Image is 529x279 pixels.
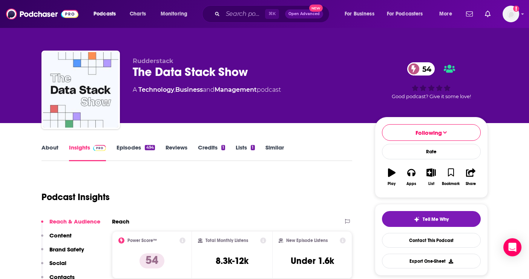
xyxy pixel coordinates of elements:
[49,232,72,239] p: Content
[406,182,416,186] div: Apps
[503,6,519,22] span: Logged in as Ruth_Nebius
[130,9,146,19] span: Charts
[112,218,129,225] h2: Reach
[236,144,255,161] a: Lists1
[339,8,384,20] button: open menu
[421,163,441,191] button: List
[387,9,423,19] span: For Podcasters
[145,145,155,150] div: 494
[175,86,203,93] a: Business
[265,9,279,19] span: ⌘ K
[155,8,197,20] button: open menu
[49,218,100,225] p: Reach & Audience
[428,182,434,186] div: List
[6,7,78,21] img: Podchaser - Follow, Share and Rate Podcasts
[382,144,481,159] div: Rate
[93,145,106,151] img: Podchaser Pro
[69,144,106,161] a: InsightsPodchaser Pro
[375,57,488,104] div: 54Good podcast? Give it some love!
[441,163,461,191] button: Bookmark
[216,255,248,267] h3: 8.3k-12k
[286,238,328,243] h2: New Episode Listens
[133,57,173,65] span: Rudderstack
[434,8,462,20] button: open menu
[503,6,519,22] button: Show profile menu
[382,211,481,227] button: tell me why sparkleTell Me Why
[439,9,452,19] span: More
[223,8,265,20] input: Search podcasts, credits, & more...
[138,86,174,93] a: Technology
[251,145,255,150] div: 1
[41,246,84,260] button: Brand Safety
[41,144,58,161] a: About
[140,253,164,268] p: 54
[388,182,396,186] div: Play
[414,216,420,222] img: tell me why sparkle
[117,144,155,161] a: Episodes494
[221,145,225,150] div: 1
[41,232,72,246] button: Content
[382,8,434,20] button: open menu
[288,12,320,16] span: Open Advanced
[161,9,187,19] span: Monitoring
[125,8,150,20] a: Charts
[166,144,187,161] a: Reviews
[513,6,519,12] svg: Add a profile image
[345,9,374,19] span: For Business
[461,163,480,191] button: Share
[133,85,281,94] div: A podcast
[407,62,435,76] a: 54
[382,124,481,141] button: Following
[43,52,118,128] img: The Data Stack Show
[466,182,476,186] div: Share
[416,129,442,136] span: Following
[285,9,323,18] button: Open AdvancedNew
[503,238,521,256] div: Open Intercom Messenger
[463,8,476,20] a: Show notifications dropdown
[127,238,157,243] h2: Power Score™
[49,246,84,253] p: Brand Safety
[41,191,110,203] h1: Podcast Insights
[205,238,248,243] h2: Total Monthly Listens
[309,5,323,12] span: New
[41,218,100,232] button: Reach & Audience
[382,233,481,248] a: Contact This Podcast
[174,86,175,93] span: ,
[209,5,337,23] div: Search podcasts, credits, & more...
[392,94,471,99] span: Good podcast? Give it some love!
[291,255,334,267] h3: Under 1.6k
[423,216,449,222] span: Tell Me Why
[198,144,225,161] a: Credits1
[442,182,460,186] div: Bookmark
[265,144,284,161] a: Similar
[482,8,494,20] a: Show notifications dropdown
[203,86,215,93] span: and
[94,9,116,19] span: Podcasts
[215,86,257,93] a: Management
[88,8,126,20] button: open menu
[415,62,435,76] span: 54
[382,163,402,191] button: Play
[402,163,421,191] button: Apps
[41,259,66,273] button: Social
[49,259,66,267] p: Social
[503,6,519,22] img: User Profile
[382,254,481,268] button: Export One-Sheet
